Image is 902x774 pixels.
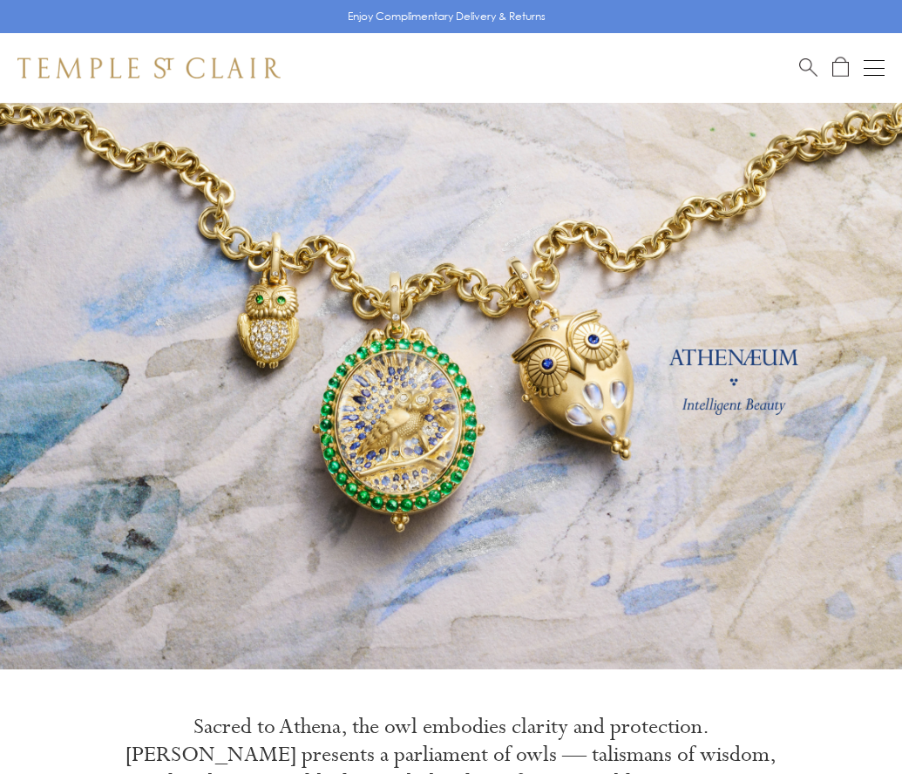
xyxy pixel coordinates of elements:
p: Enjoy Complimentary Delivery & Returns [348,8,546,25]
a: Open Shopping Bag [832,57,849,78]
button: Open navigation [864,58,885,78]
img: Temple St. Clair [17,58,281,78]
a: Search [799,57,817,78]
